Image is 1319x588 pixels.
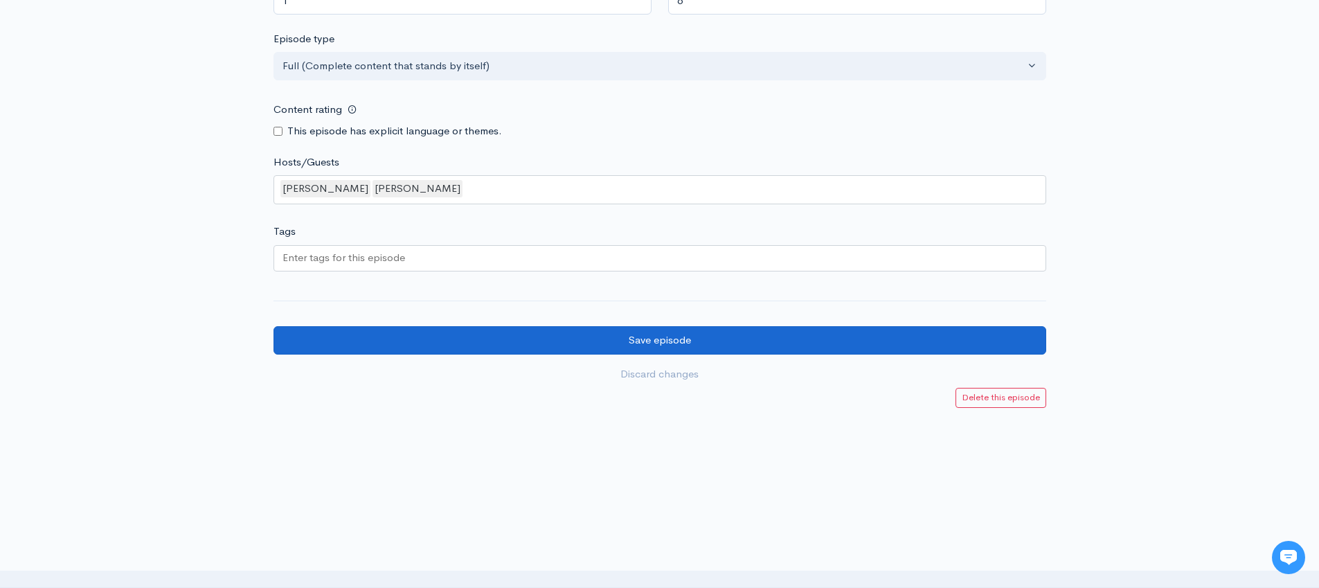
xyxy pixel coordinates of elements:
[1272,541,1305,574] iframe: gist-messenger-bubble-iframe
[40,260,247,288] input: Search articles
[280,180,370,197] div: [PERSON_NAME]
[373,180,463,197] div: [PERSON_NAME]
[21,184,255,211] button: New conversation
[955,388,1046,408] a: Delete this episode
[273,224,296,240] label: Tags
[282,58,1025,74] div: Full (Complete content that stands by itself)
[273,326,1046,355] input: Save episode
[19,238,258,254] p: Find an answer quickly
[89,192,166,203] span: New conversation
[273,360,1046,389] a: Discard changes
[962,391,1040,403] small: Delete this episode
[21,92,256,159] h2: Just let us know if you need anything and we'll be happy to help! 🙂
[273,31,334,47] label: Episode type
[21,67,256,89] h1: Hi 👋
[287,123,502,139] label: This episode has explicit language or themes.
[273,154,339,170] label: Hosts/Guests
[273,96,342,124] label: Content rating
[282,250,407,266] input: Enter tags for this episode
[273,52,1046,80] button: Full (Complete content that stands by itself)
